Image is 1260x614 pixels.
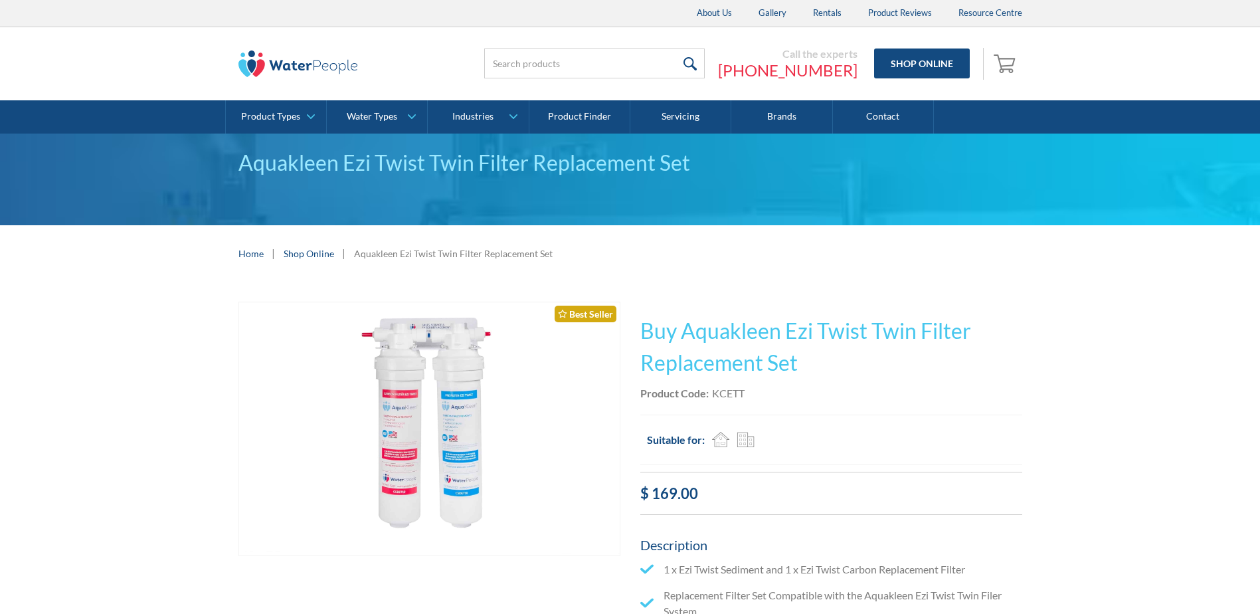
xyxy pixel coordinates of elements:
[874,49,970,78] a: Shop Online
[238,147,1022,179] div: Aquakleen Ezi Twist Twin Filter Replacement Set
[238,51,358,77] img: The Water People
[347,111,397,122] div: Water Types
[484,49,705,78] input: Search products
[284,247,334,260] a: Shop Online
[994,52,1019,74] img: shopping cart
[640,562,1022,577] li: 1 x Ezi Twist Sediment and 1 x Ezi Twist Carbon Replacement Filter
[630,100,731,134] a: Servicing
[428,100,528,134] a: Industries
[718,60,857,80] a: [PHONE_NUMBER]
[327,100,427,134] a: Water Types
[341,245,347,261] div: |
[640,315,1022,379] h1: Buy Aquakleen Ezi Twist Twin Filter Replacement Set
[239,302,620,556] img: Aquakleen Ezi Twist Twin Filter Replacement Set
[452,111,494,122] div: Industries
[647,432,705,448] h2: Suitable for:
[640,535,1022,555] h5: Description
[226,100,326,134] a: Product Types
[238,247,264,260] a: Home
[555,306,616,322] div: Best Seller
[640,482,1022,504] div: $ 169.00
[640,387,709,399] strong: Product Code:
[238,302,620,557] a: open lightbox
[241,111,300,122] div: Product Types
[833,100,934,134] a: Contact
[270,245,277,261] div: |
[712,385,745,401] div: KCETT
[990,48,1022,80] a: Open empty cart
[718,47,857,60] div: Call the experts
[529,100,630,134] a: Product Finder
[731,100,832,134] a: Brands
[354,247,553,260] div: Aquakleen Ezi Twist Twin Filter Replacement Set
